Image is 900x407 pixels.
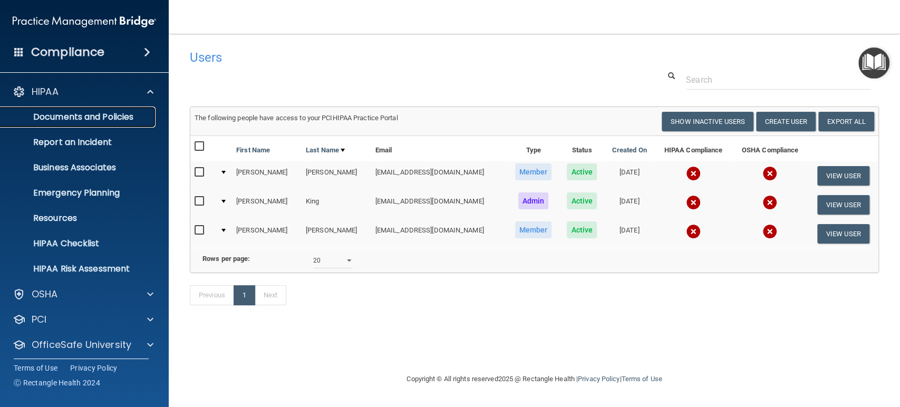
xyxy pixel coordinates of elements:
[234,285,255,305] a: 1
[818,112,874,131] a: Export All
[518,192,549,209] span: Admin
[567,192,597,209] span: Active
[817,195,869,215] button: View User
[371,136,507,161] th: Email
[13,11,156,32] img: PMB logo
[32,288,58,301] p: OSHA
[302,190,371,219] td: King
[7,137,151,148] p: Report an Incident
[190,285,234,305] a: Previous
[371,161,507,190] td: [EMAIL_ADDRESS][DOMAIN_NAME]
[306,144,345,157] a: Last Name
[604,190,654,219] td: [DATE]
[236,144,270,157] a: First Name
[718,332,887,374] iframe: Drift Widget Chat Controller
[507,136,560,161] th: Type
[559,136,604,161] th: Status
[686,166,701,181] img: cross.ca9f0e7f.svg
[662,112,753,131] button: Show Inactive Users
[70,363,118,373] a: Privacy Policy
[515,221,552,238] span: Member
[762,224,777,239] img: cross.ca9f0e7f.svg
[762,195,777,210] img: cross.ca9f0e7f.svg
[342,362,727,396] div: Copyright © All rights reserved 2025 @ Rectangle Health | |
[7,188,151,198] p: Emergency Planning
[32,313,46,326] p: PCI
[817,166,869,186] button: View User
[604,219,654,248] td: [DATE]
[7,238,151,249] p: HIPAA Checklist
[567,163,597,180] span: Active
[515,163,552,180] span: Member
[302,161,371,190] td: [PERSON_NAME]
[7,213,151,224] p: Resources
[14,363,57,373] a: Terms of Use
[202,255,250,263] b: Rows per page:
[817,224,869,244] button: View User
[13,313,153,326] a: PCI
[686,195,701,210] img: cross.ca9f0e7f.svg
[32,338,131,351] p: OfficeSafe University
[686,224,701,239] img: cross.ca9f0e7f.svg
[7,264,151,274] p: HIPAA Risk Assessment
[32,85,59,98] p: HIPAA
[686,70,871,90] input: Search
[195,114,398,122] span: The following people have access to your PCIHIPAA Practice Portal
[762,166,777,181] img: cross.ca9f0e7f.svg
[255,285,286,305] a: Next
[14,377,100,388] span: Ⓒ Rectangle Health 2024
[302,219,371,248] td: [PERSON_NAME]
[654,136,732,161] th: HIPAA Compliance
[621,375,662,383] a: Terms of Use
[232,161,302,190] td: [PERSON_NAME]
[232,219,302,248] td: [PERSON_NAME]
[604,161,654,190] td: [DATE]
[190,51,585,64] h4: Users
[13,338,153,351] a: OfficeSafe University
[13,288,153,301] a: OSHA
[13,85,153,98] a: HIPAA
[612,144,647,157] a: Created On
[7,112,151,122] p: Documents and Policies
[232,190,302,219] td: [PERSON_NAME]
[31,45,104,60] h4: Compliance
[567,221,597,238] span: Active
[371,219,507,248] td: [EMAIL_ADDRESS][DOMAIN_NAME]
[756,112,816,131] button: Create User
[578,375,620,383] a: Privacy Policy
[858,47,889,79] button: Open Resource Center
[371,190,507,219] td: [EMAIL_ADDRESS][DOMAIN_NAME]
[7,162,151,173] p: Business Associates
[732,136,808,161] th: OSHA Compliance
